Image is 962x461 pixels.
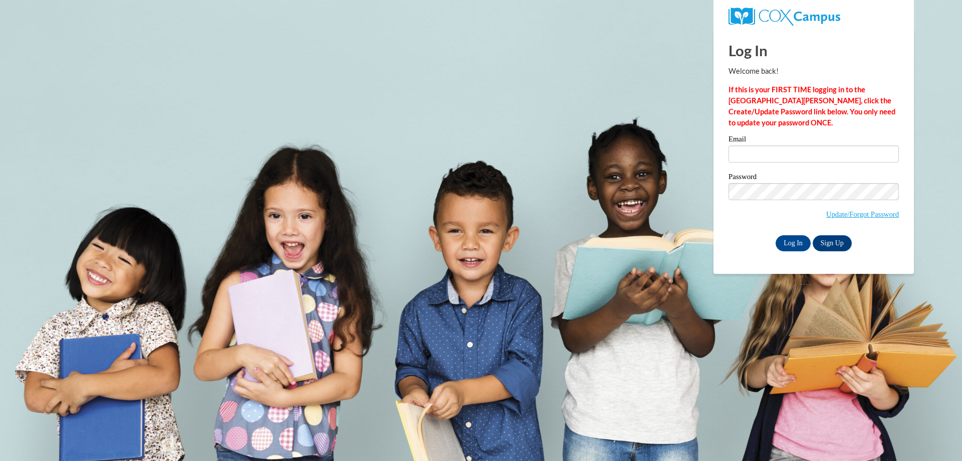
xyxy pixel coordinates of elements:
[729,66,899,77] p: Welcome back!
[729,85,895,127] strong: If this is your FIRST TIME logging in to the [GEOGRAPHIC_DATA][PERSON_NAME], click the Create/Upd...
[776,235,811,251] input: Log In
[813,235,852,251] a: Sign Up
[826,210,899,218] a: Update/Forgot Password
[729,173,899,183] label: Password
[729,8,840,26] img: COX Campus
[729,12,840,20] a: COX Campus
[729,135,899,145] label: Email
[729,40,899,61] h1: Log In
